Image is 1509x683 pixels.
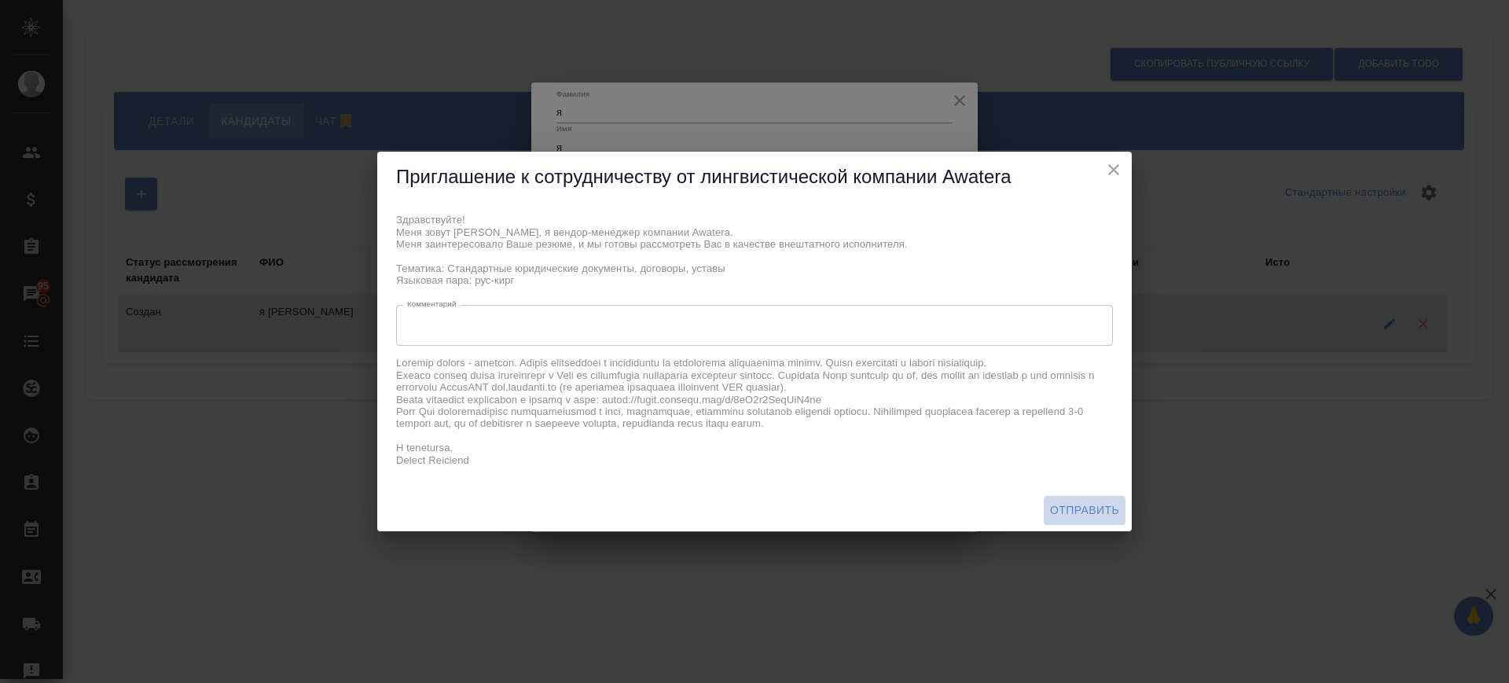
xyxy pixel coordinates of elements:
span: Отправить [1050,501,1119,520]
button: Отправить [1044,496,1125,525]
span: Приглашение к сотрудничеству от лингвистической компании Awatera [396,166,1012,187]
textarea: Здравствуйте! Меня зовут [PERSON_NAME], я вендор-менеджер компании Awatera. Меня заинтересовало В... [396,214,1113,287]
textarea: Loremip dolors - ametcon. Adipis elitseddoei t incididuntu la etdolorema aliquaenima minimv. Quis... [396,357,1113,478]
button: close [1102,158,1125,182]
